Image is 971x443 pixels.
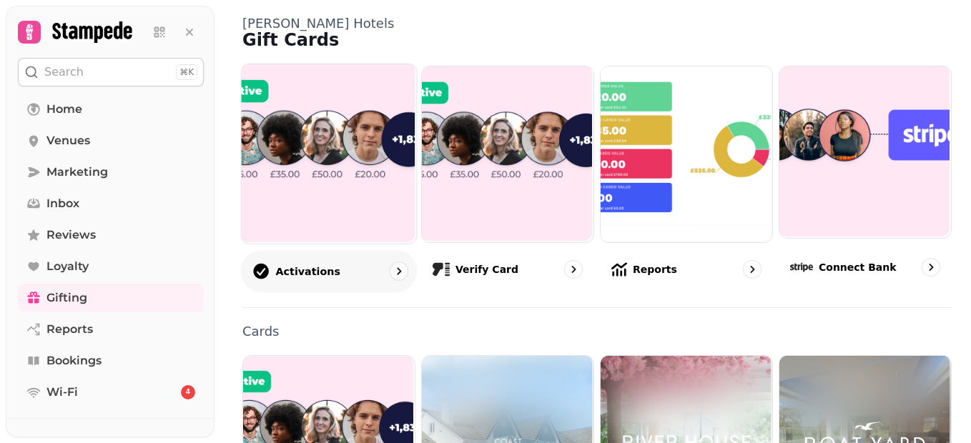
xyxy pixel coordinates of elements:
span: Gifting [46,289,87,307]
h1: Gift Cards [242,31,952,49]
p: Reports [633,262,677,277]
a: ReportsReports [600,66,773,290]
a: Bookings [18,347,204,375]
span: Loyalty [46,258,89,275]
a: Verify cardVerify card [421,66,594,290]
span: Reports [46,321,93,338]
a: Home [18,95,204,124]
span: Wi-Fi [46,384,78,401]
a: Venues [18,126,204,155]
img: Connect bank [778,65,950,237]
p: Search [44,64,84,81]
a: Connect bankConnect bank [779,66,952,290]
svg: go to [745,262,759,277]
svg: go to [566,262,581,277]
img: Reports [599,65,771,241]
span: Venues [46,132,90,149]
img: Activations [240,63,415,242]
span: Marketing [46,164,108,181]
a: Wi-Fi4 [18,378,204,407]
a: Marketing [18,158,204,186]
p: Activations [276,264,340,278]
p: Connect bank [819,260,897,274]
span: Home [46,101,82,118]
svg: go to [392,264,406,278]
a: Inbox [18,189,204,218]
a: ActivationsActivations [241,64,418,292]
a: Loyalty [18,252,204,281]
p: [PERSON_NAME] Hotels [242,17,952,30]
a: Reviews [18,221,204,249]
img: Verify card [420,65,592,241]
svg: go to [924,260,938,274]
span: Inbox [46,195,79,212]
button: Search⌘K [18,58,204,86]
a: Gifting [18,284,204,312]
span: Reviews [46,227,96,244]
p: Cards [242,325,952,338]
div: ⌘K [176,64,197,80]
a: Reports [18,315,204,344]
span: Bookings [46,352,102,369]
span: 4 [186,387,190,397]
p: Verify card [455,262,518,277]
